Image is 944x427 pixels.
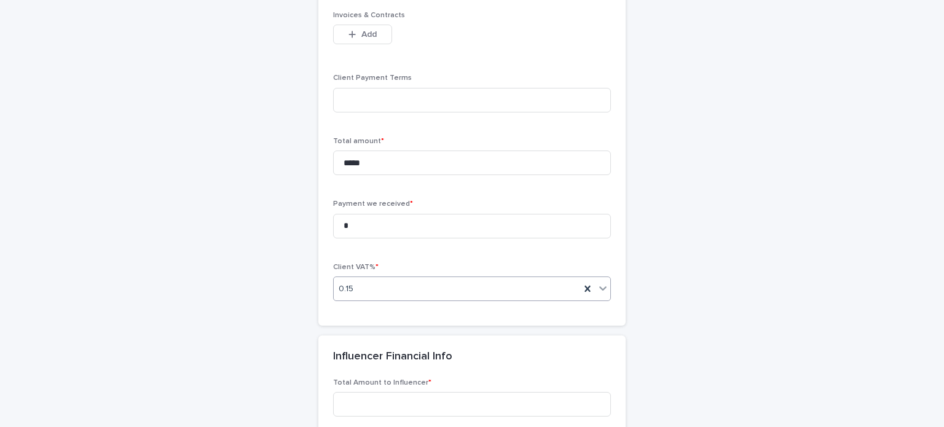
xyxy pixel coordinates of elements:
[333,74,412,82] span: Client Payment Terms
[333,200,413,208] span: Payment we received
[339,283,353,296] span: 0.15
[333,379,431,386] span: Total Amount to Influencer
[333,350,452,364] h2: Influencer Financial Info
[333,138,384,145] span: Total amount
[333,12,405,19] span: Invoices & Contracts
[333,264,379,271] span: Client VAT%
[333,25,392,44] button: Add
[361,30,377,39] span: Add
